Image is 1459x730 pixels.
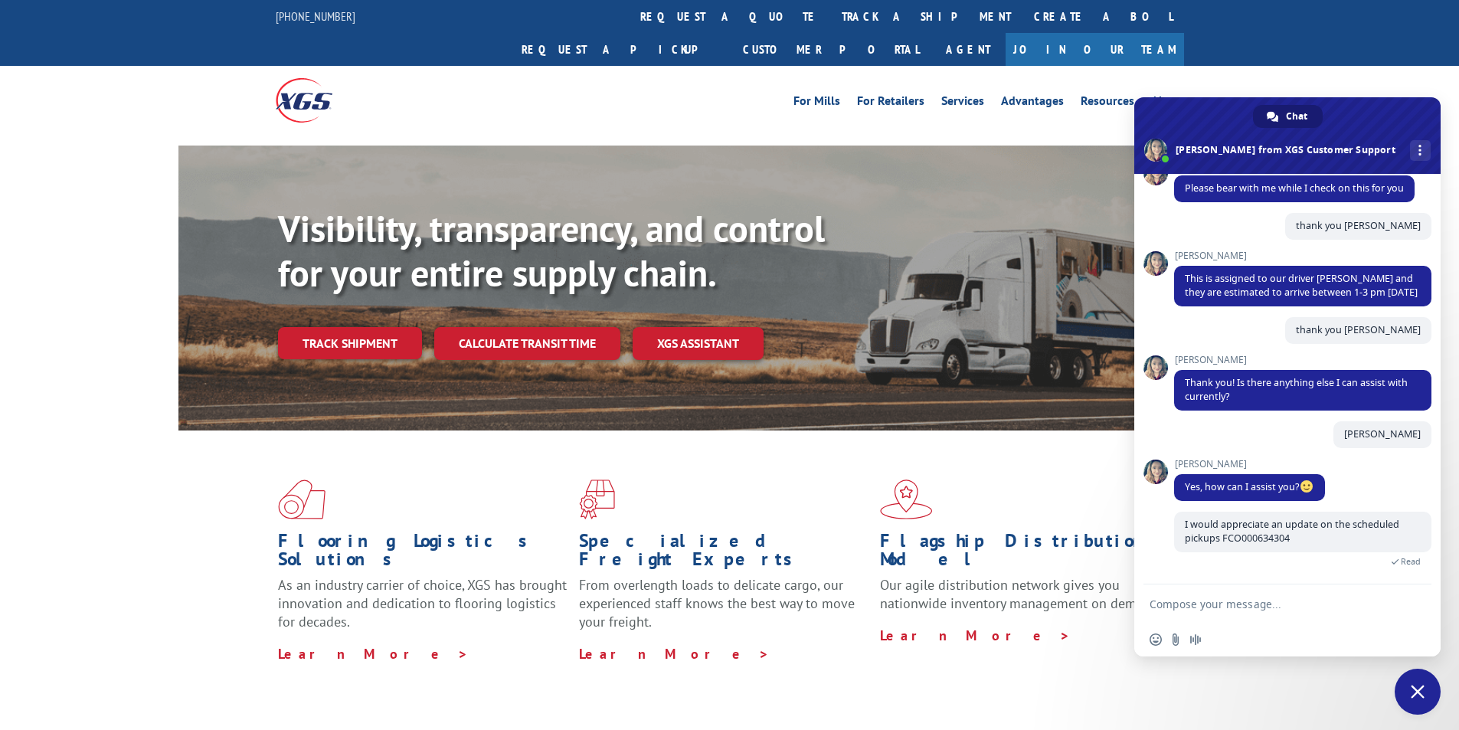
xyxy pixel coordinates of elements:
p: From overlength loads to delicate cargo, our experienced staff knows the best way to move your fr... [579,576,869,644]
h1: Flooring Logistics Solutions [278,532,568,576]
span: thank you [PERSON_NAME] [1296,219,1421,232]
span: Please bear with me while I check on this for you [1185,182,1404,195]
span: [PERSON_NAME] [1174,355,1431,365]
a: Request a pickup [510,33,731,66]
span: Thank you! Is there anything else I can assist with currently? [1185,376,1408,403]
a: Calculate transit time [434,327,620,360]
a: Track shipment [278,327,422,359]
textarea: Compose your message... [1150,597,1392,611]
img: xgs-icon-flagship-distribution-model-red [880,480,933,519]
span: Yes, how can I assist you? [1185,480,1314,493]
span: Our agile distribution network gives you nationwide inventory management on demand. [880,576,1162,612]
span: [PERSON_NAME] [1174,459,1325,470]
a: Customer Portal [731,33,931,66]
a: Agent [931,33,1006,66]
a: Learn More > [579,645,770,663]
span: Insert an emoji [1150,633,1162,646]
a: Join Our Team [1006,33,1184,66]
span: [PERSON_NAME] [1174,250,1431,261]
a: Learn More > [278,645,469,663]
a: [PHONE_NUMBER] [276,8,355,24]
a: Learn More > [880,627,1071,644]
div: More channels [1410,140,1431,161]
span: As an industry carrier of choice, XGS has brought innovation and dedication to flooring logistics... [278,576,567,630]
h1: Specialized Freight Experts [579,532,869,576]
span: Chat [1286,105,1307,128]
a: Advantages [1001,95,1064,112]
span: [PERSON_NAME] [1344,427,1421,440]
span: I would appreciate an update on the scheduled pickups FCO000634304 [1185,518,1399,545]
img: xgs-icon-focused-on-flooring-red [579,480,615,519]
span: thank you [PERSON_NAME] [1296,323,1421,336]
div: Close chat [1395,669,1441,715]
span: Read [1401,556,1421,567]
div: Chat [1253,105,1323,128]
img: xgs-icon-total-supply-chain-intelligence-red [278,480,325,519]
a: For Retailers [857,95,924,112]
a: About [1151,95,1184,112]
span: This is assigned to our driver [PERSON_NAME] and they are estimated to arrive between 1-3 pm [DATE] [1185,272,1418,299]
a: Resources [1081,95,1134,112]
a: XGS ASSISTANT [633,327,764,360]
a: Services [941,95,984,112]
a: For Mills [793,95,840,112]
b: Visibility, transparency, and control for your entire supply chain. [278,205,825,296]
span: Audio message [1189,633,1202,646]
span: Send a file [1169,633,1182,646]
h1: Flagship Distribution Model [880,532,1169,576]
